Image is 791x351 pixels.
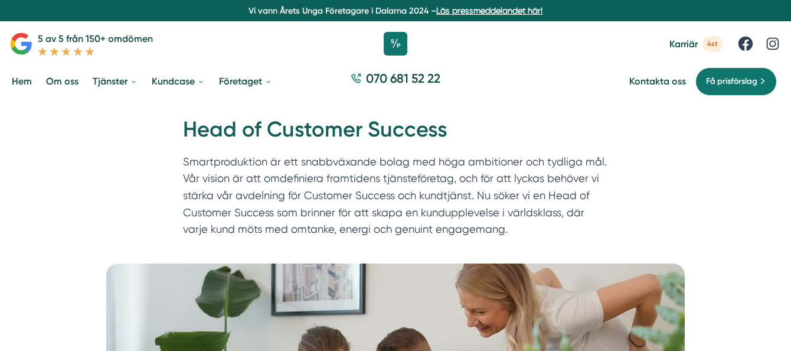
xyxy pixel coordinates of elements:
a: Kontakta oss [629,76,686,87]
a: Kundcase [149,66,207,96]
span: Karriär [669,38,698,50]
h1: Head of Customer Success [183,115,608,154]
p: 5 av 5 från 150+ omdömen [38,31,153,46]
span: Få prisförslag [706,75,757,88]
p: Vi vann Årets Unga Företagare i Dalarna 2024 – [5,5,786,17]
a: Företaget [217,66,274,96]
span: 070 681 52 22 [366,70,440,87]
a: Tjänster [90,66,140,96]
a: Få prisförslag [695,67,777,96]
a: Karriär 4st [669,36,723,52]
a: 070 681 52 22 [346,70,445,93]
span: 4st [702,36,723,52]
a: Läs pressmeddelandet här! [436,6,542,15]
a: Om oss [44,66,81,96]
p: Smartproduktion är ett snabbväxande bolag med höga ambitioner och tydliga mål. Vår vision är att ... [183,154,608,243]
a: Hem [9,66,34,96]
